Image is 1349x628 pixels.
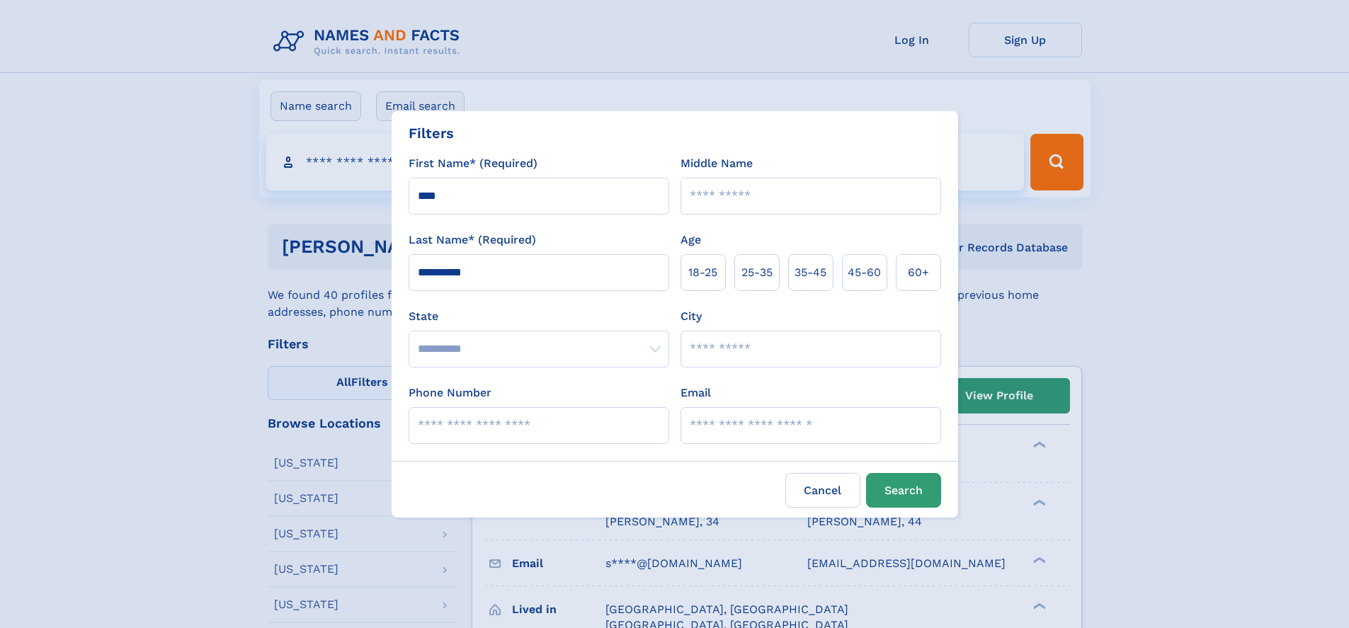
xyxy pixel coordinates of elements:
label: Email [681,384,711,401]
label: First Name* (Required) [409,155,537,172]
span: 18‑25 [688,264,717,281]
button: Search [866,473,941,508]
span: 60+ [908,264,929,281]
span: 35‑45 [795,264,826,281]
span: 25‑35 [741,264,773,281]
label: Age [681,232,701,249]
div: Filters [409,122,454,144]
label: Phone Number [409,384,491,401]
label: State [409,308,669,325]
span: 45‑60 [848,264,881,281]
label: City [681,308,702,325]
label: Last Name* (Required) [409,232,536,249]
label: Middle Name [681,155,753,172]
label: Cancel [785,473,860,508]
